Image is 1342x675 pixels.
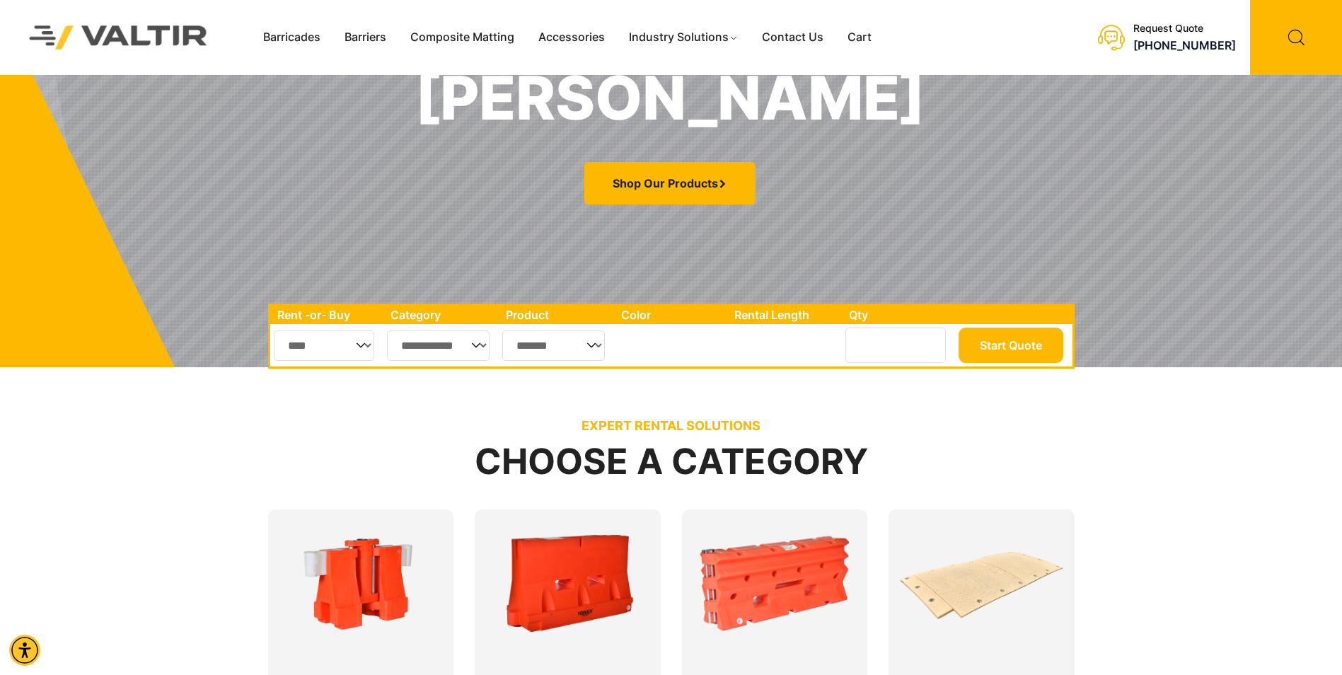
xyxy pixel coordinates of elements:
[584,162,756,204] a: Shop Our Products
[383,306,499,324] th: Category
[9,635,40,666] div: Accessibility Menu
[398,27,526,48] a: Composite Matting
[750,27,835,48] a: Contact Us
[1133,38,1236,52] a: call (888) 496-3625
[274,330,375,361] select: Single select
[727,306,842,324] th: Rental Length
[842,306,954,324] th: Qty
[502,330,605,361] select: Single select
[270,306,383,324] th: Rent -or- Buy
[332,27,398,48] a: Barriers
[387,330,490,361] select: Single select
[11,7,226,69] img: Valtir Rentals
[617,27,751,48] a: Industry Solutions
[526,27,617,48] a: Accessories
[835,27,884,48] a: Cart
[959,328,1063,363] button: Start Quote
[499,306,614,324] th: Product
[251,27,332,48] a: Barricades
[268,418,1075,434] p: EXPERT RENTAL SOLUTIONS
[614,306,728,324] th: Color
[268,442,1075,481] h2: Choose a Category
[845,328,946,363] input: Number
[1133,23,1236,35] div: Request Quote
